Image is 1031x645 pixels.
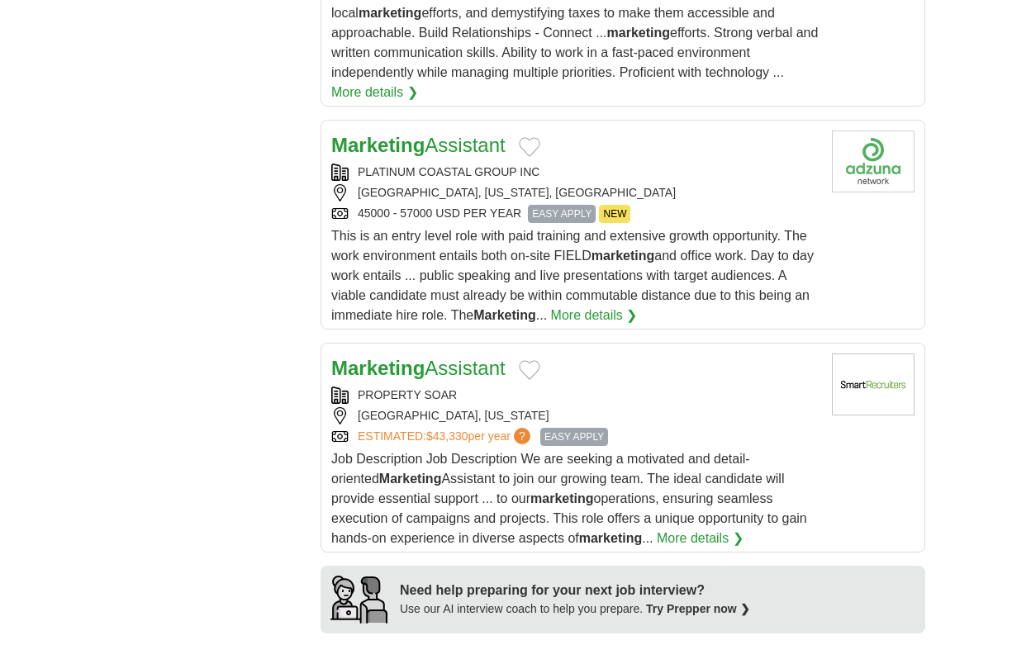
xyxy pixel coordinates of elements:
strong: marketing [359,6,421,20]
button: Add to favorite jobs [519,137,540,157]
div: 45000 - 57000 USD PER YEAR [331,205,819,223]
div: [GEOGRAPHIC_DATA], [US_STATE], [GEOGRAPHIC_DATA] [331,184,819,202]
strong: Marketing [331,134,425,156]
strong: Marketing [331,357,425,379]
span: ? [514,428,530,444]
span: Job Description Job Description We are seeking a motivated and detail-oriented Assistant to join ... [331,452,807,545]
div: Need help preparing for your next job interview? [400,581,750,600]
a: More details ❯ [551,306,638,325]
img: Company logo [832,353,915,415]
strong: marketing [592,249,654,263]
div: Use our AI interview coach to help you prepare. [400,600,750,618]
span: $43,330 [426,429,468,443]
div: PLATINUM COASTAL GROUP INC [331,164,819,181]
span: EASY APPLY [528,205,596,223]
strong: marketing [579,531,642,545]
a: More details ❯ [657,529,744,548]
button: Add to favorite jobs [519,360,540,380]
div: PROPERTY SOAR [331,387,819,404]
strong: Marketing [473,308,536,322]
strong: Marketing [379,472,442,486]
a: MarketingAssistant [331,134,506,156]
span: EASY APPLY [540,428,608,446]
a: More details ❯ [331,83,418,102]
a: Try Prepper now ❯ [646,602,750,615]
div: [GEOGRAPHIC_DATA], [US_STATE] [331,407,819,424]
span: NEW [599,205,630,223]
a: MarketingAssistant [331,357,506,379]
img: Company logo [832,130,915,192]
a: ESTIMATED:$43,330per year? [358,428,534,446]
span: This is an entry level role with paid training and extensive growth opportunity. The work environ... [331,229,814,322]
strong: marketing [530,491,593,505]
strong: marketing [607,26,670,40]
